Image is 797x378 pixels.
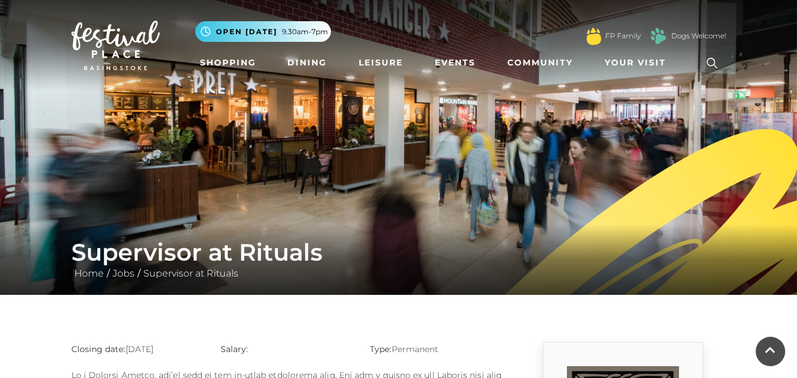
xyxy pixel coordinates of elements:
[216,27,277,37] span: Open [DATE]
[71,238,726,267] h1: Supervisor at Rituals
[354,52,408,74] a: Leisure
[71,268,107,279] a: Home
[605,31,641,41] a: FP Family
[140,268,241,279] a: Supervisor at Rituals
[283,52,332,74] a: Dining
[71,344,126,354] strong: Closing date:
[600,52,677,74] a: Your Visit
[605,57,666,69] span: Your Visit
[221,344,248,354] strong: Salary:
[110,268,137,279] a: Jobs
[71,342,203,356] p: [DATE]
[282,27,328,37] span: 9.30am-7pm
[503,52,578,74] a: Community
[195,21,331,42] button: Open [DATE] 9.30am-7pm
[71,21,160,70] img: Festival Place Logo
[195,52,261,74] a: Shopping
[671,31,726,41] a: Dogs Welcome!
[370,344,391,354] strong: Type:
[63,238,735,281] div: / /
[370,342,501,356] p: Permanent
[430,52,480,74] a: Events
